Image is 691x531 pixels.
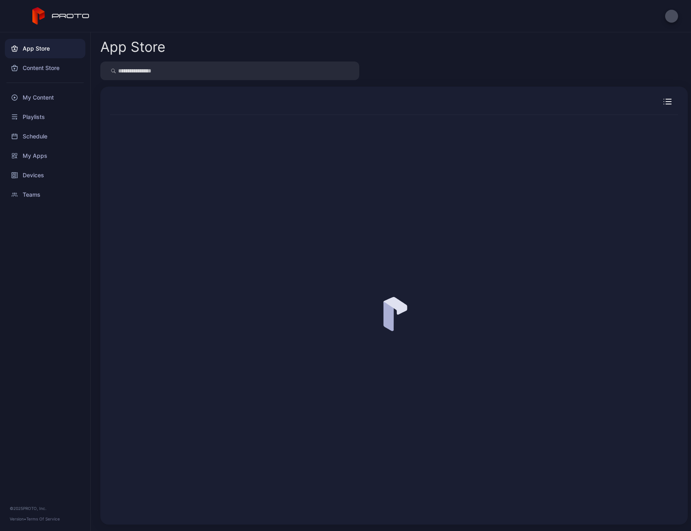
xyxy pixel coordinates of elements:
[5,58,85,78] a: Content Store
[5,107,85,127] a: Playlists
[26,516,60,521] a: Terms Of Service
[5,166,85,185] a: Devices
[5,185,85,204] a: Teams
[5,146,85,166] a: My Apps
[5,88,85,107] a: My Content
[5,39,85,58] a: App Store
[5,127,85,146] a: Schedule
[100,40,165,54] div: App Store
[10,505,81,512] div: © 2025 PROTO, Inc.
[10,516,26,521] span: Version •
